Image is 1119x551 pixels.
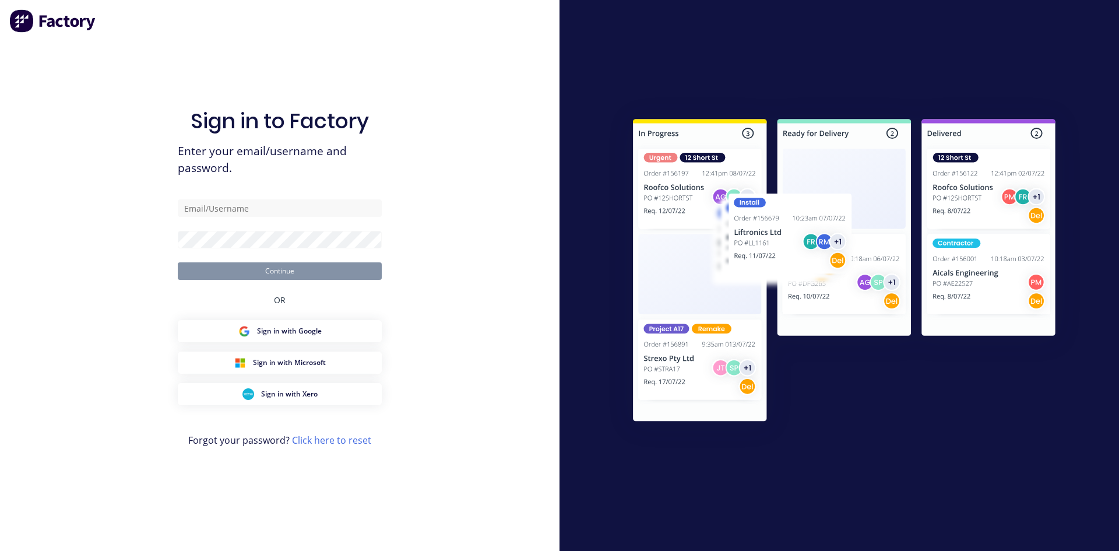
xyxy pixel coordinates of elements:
h1: Sign in to Factory [191,108,369,134]
img: Factory [9,9,97,33]
div: OR [274,280,286,320]
span: Enter your email/username and password. [178,143,382,177]
span: Forgot your password? [188,433,371,447]
button: Microsoft Sign inSign in with Microsoft [178,352,382,374]
button: Google Sign inSign in with Google [178,320,382,342]
img: Microsoft Sign in [234,357,246,368]
a: Click here to reset [292,434,371,447]
img: Xero Sign in [242,388,254,400]
span: Sign in with Microsoft [253,357,326,368]
img: Google Sign in [238,325,250,337]
span: Sign in with Xero [261,389,318,399]
img: Sign in [607,96,1081,449]
button: Continue [178,262,382,280]
button: Xero Sign inSign in with Xero [178,383,382,405]
input: Email/Username [178,199,382,217]
span: Sign in with Google [257,326,322,336]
